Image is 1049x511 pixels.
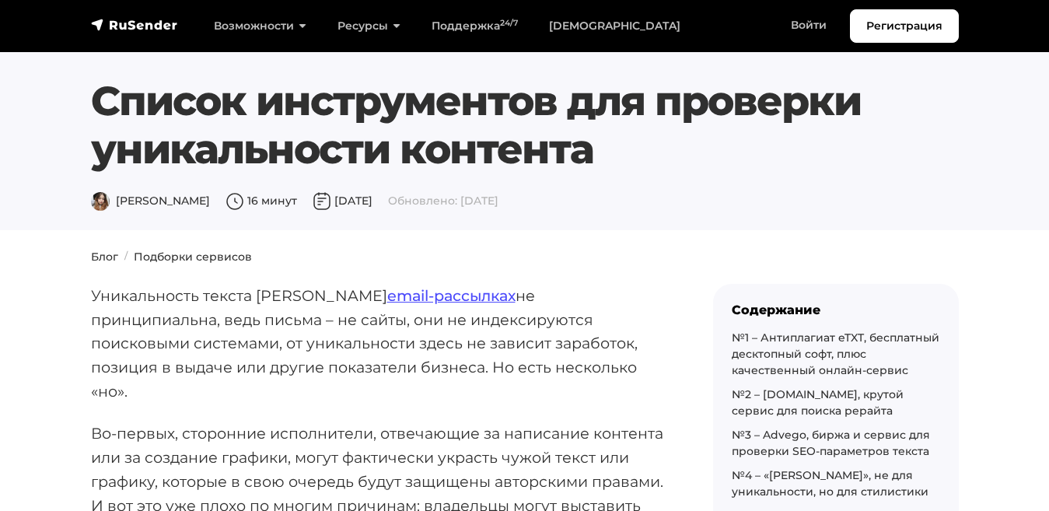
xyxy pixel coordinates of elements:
span: [DATE] [313,194,372,208]
div: Содержание [732,303,940,317]
a: №4 – «[PERSON_NAME]», не для уникальности, но для стилистики [732,468,928,499]
li: Подборки сервисов [118,249,252,265]
img: Время чтения [226,192,244,211]
a: Поддержка24/7 [416,10,533,42]
p: Уникальность текста [PERSON_NAME] не принципиальна, ведь письма – не сайты, они не индексируются ... [91,284,663,404]
a: Войти [775,9,842,41]
img: Дата публикации [313,192,331,211]
nav: breadcrumb [82,249,968,265]
sup: 24/7 [500,18,518,28]
a: Возможности [198,10,322,42]
a: №2 – [DOMAIN_NAME], крутой сервис для поиска рерайта [732,387,904,418]
a: email-рассылках [387,286,516,305]
a: [DEMOGRAPHIC_DATA] [533,10,696,42]
a: №3 – Advego, биржа и сервис для проверки SEO-параметров текста [732,428,930,458]
a: Блог [91,250,118,264]
span: 16 минут [226,194,297,208]
img: RuSender [91,17,178,33]
h1: Список инструментов для проверки уникальности контента [91,77,885,174]
a: Регистрация [850,9,959,43]
span: Обновлено: [DATE] [388,194,498,208]
a: Ресурсы [322,10,416,42]
span: [PERSON_NAME] [91,194,210,208]
a: №1 – Антиплагиат eTXT, бесплатный десктопный софт, плюс качественный онлайн-сервис [732,331,939,377]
